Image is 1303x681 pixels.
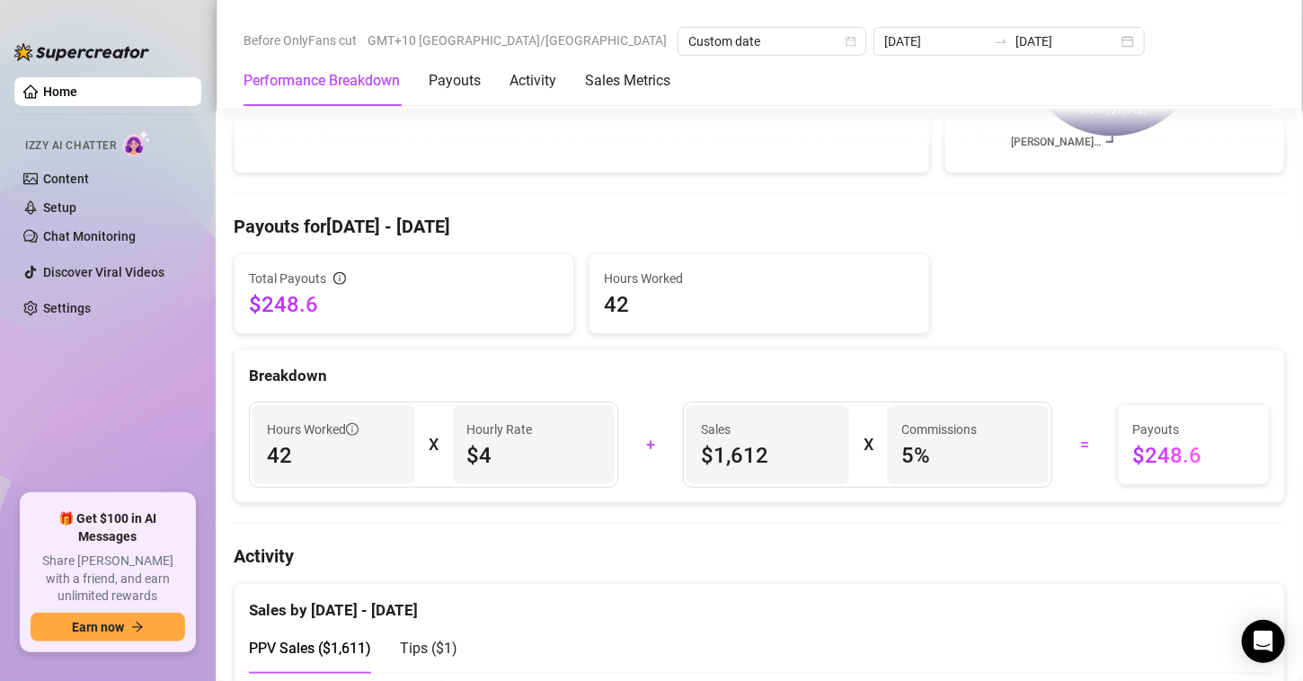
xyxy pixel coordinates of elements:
span: info-circle [333,272,346,285]
span: Sales [701,420,835,439]
span: Total Payouts [249,269,326,288]
img: logo-BBDzfeDw.svg [14,43,149,61]
div: X [864,430,873,459]
div: Activity [510,70,556,92]
h4: Activity [234,544,1285,569]
span: GMT+10 [GEOGRAPHIC_DATA]/[GEOGRAPHIC_DATA] [368,27,667,54]
span: to [994,34,1008,49]
span: info-circle [346,423,359,436]
span: 42 [267,441,401,470]
div: Sales Metrics [585,70,670,92]
a: Setup [43,200,76,215]
span: $248.6 [1133,441,1254,470]
span: swap-right [994,34,1008,49]
img: AI Chatter [123,130,151,156]
span: Payouts [1133,420,1254,439]
article: Hourly Rate [467,420,533,439]
button: Earn nowarrow-right [31,613,185,641]
div: X [430,430,439,459]
span: calendar [846,36,856,47]
div: + [629,430,672,459]
span: Tips ( $1 ) [400,640,457,657]
div: Payouts [429,70,481,92]
span: Hours Worked [604,269,914,288]
text: [PERSON_NAME]… [1011,136,1101,148]
input: End date [1015,31,1118,51]
span: Share [PERSON_NAME] with a friend, and earn unlimited rewards [31,553,185,606]
span: $1,612 [701,441,835,470]
a: Settings [43,301,91,315]
span: Before OnlyFans cut [244,27,357,54]
div: = [1063,430,1106,459]
a: Chat Monitoring [43,229,136,243]
input: Start date [884,31,987,51]
span: 5 % [901,441,1035,470]
h4: Payouts for [DATE] - [DATE] [234,214,1285,239]
span: PPV Sales ( $1,611 ) [249,640,371,657]
span: Izzy AI Chatter [25,137,116,155]
span: 🎁 Get $100 in AI Messages [31,510,185,545]
a: Content [43,172,89,186]
div: Open Intercom Messenger [1242,620,1285,663]
span: 42 [604,290,914,319]
span: Custom date [688,28,855,55]
div: Breakdown [249,364,1270,388]
div: Sales by [DATE] - [DATE] [249,584,1270,623]
span: Hours Worked [267,420,359,439]
span: Earn now [72,620,124,634]
article: Commissions [901,420,977,439]
div: Performance Breakdown [244,70,400,92]
a: Discover Viral Videos [43,265,164,279]
span: $248.6 [249,290,559,319]
span: arrow-right [131,621,144,633]
span: $4 [467,441,601,470]
a: Home [43,84,77,99]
